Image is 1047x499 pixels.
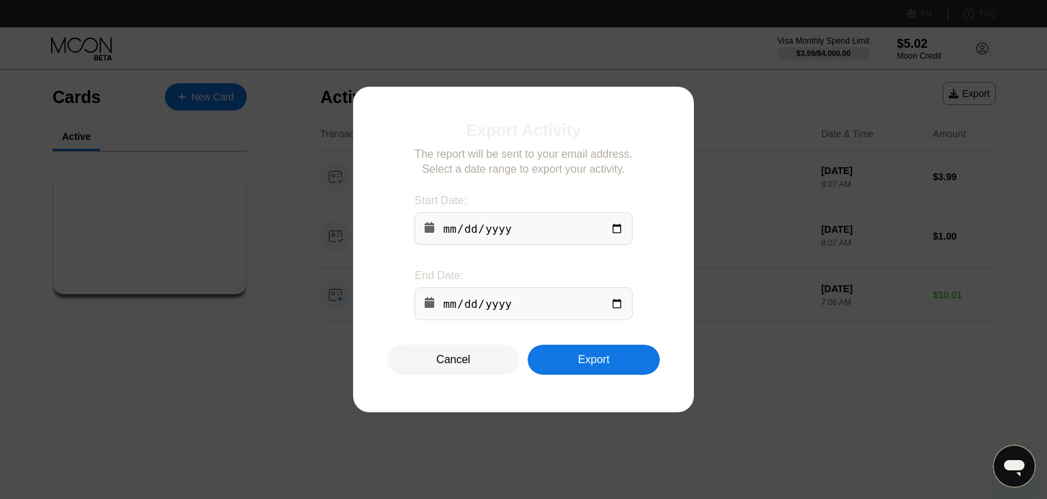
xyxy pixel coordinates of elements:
div: Export [528,345,660,375]
div: Export Activity [466,121,581,140]
div: Cancel [387,345,519,375]
div: Cancel [436,353,470,367]
div: The report will be sent to your email address. [414,148,632,160]
iframe: Button to launch messaging window, conversation in progress [992,444,1036,488]
div: Export [578,353,609,367]
div: Start Date: [414,195,632,207]
div: End Date: [414,270,632,282]
div: Select a date range to export your activity. [422,163,625,175]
